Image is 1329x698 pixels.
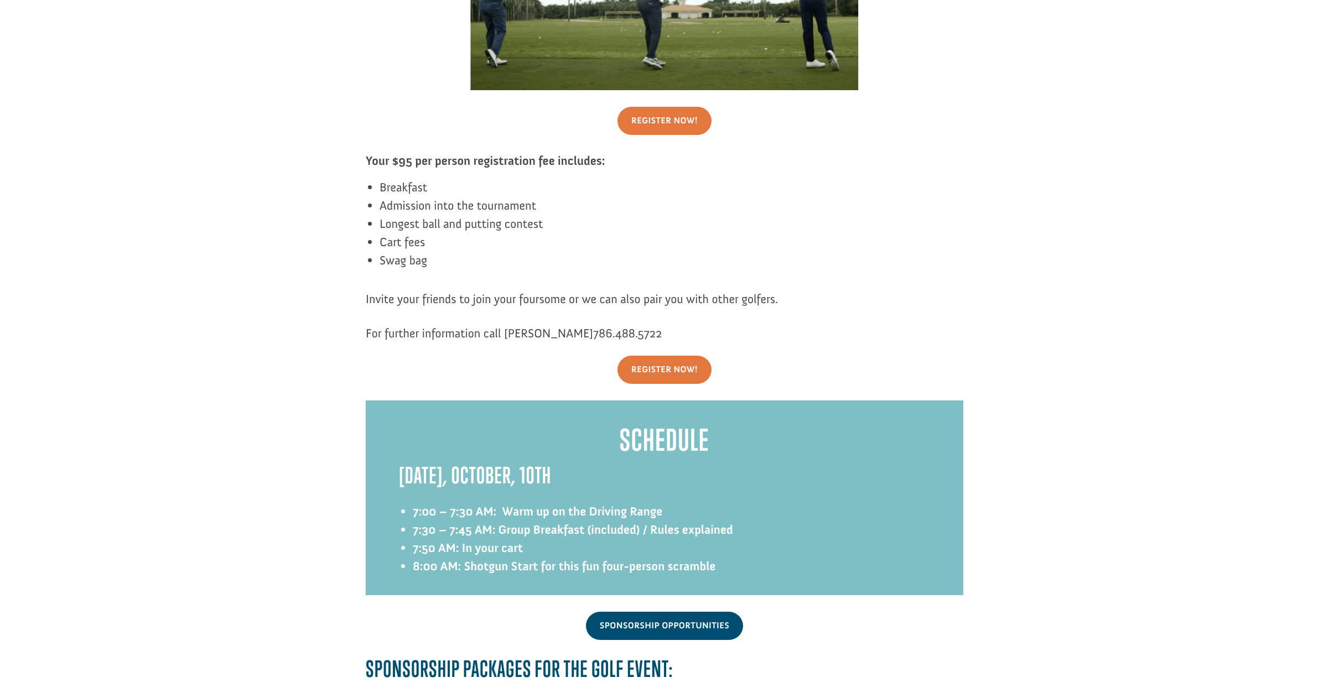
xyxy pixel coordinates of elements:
[399,462,552,488] strong: [DATE], October, 10th
[413,540,523,555] strong: 7:50 AM: In your cart
[413,522,733,537] strong: 7:30 – 7:45 AM: Group Breakfast (included) / Rules explained
[399,423,930,463] h2: Schedule
[366,655,673,682] span: Sponsorship packages for the golf event:
[380,198,536,213] span: Admission into the tournament
[366,153,605,168] strong: Your $95 per person registration fee includes:
[413,504,662,519] strong: 7:00 – 7:30 AM: Warm up on the Driving Range
[20,34,152,42] div: to
[617,356,712,384] a: Register Now!
[366,326,662,341] span: For further information call [PERSON_NAME]
[366,291,778,306] span: Invite your friends to join your foursome or we can also pair you with other golfers.
[413,559,715,574] strong: 8:00 AM: Shotgun Start for this fun four-person scramble
[586,612,743,640] a: Sponsorship Opportunities
[157,22,206,42] button: Donate
[380,253,427,268] span: Swag bag
[20,11,152,33] div: Bethel Assembly of [DEMOGRAPHIC_DATA] donated $1,000
[380,216,543,231] span: Longest ball and putting contest
[26,34,94,42] strong: Builders International
[593,326,662,341] span: 786.488.5722
[20,44,28,52] img: US.png
[380,180,427,195] span: Breakfast
[30,44,152,52] span: [DEMOGRAPHIC_DATA] , [GEOGRAPHIC_DATA]
[617,107,712,135] a: Register Now!
[380,235,425,249] span: Cart fees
